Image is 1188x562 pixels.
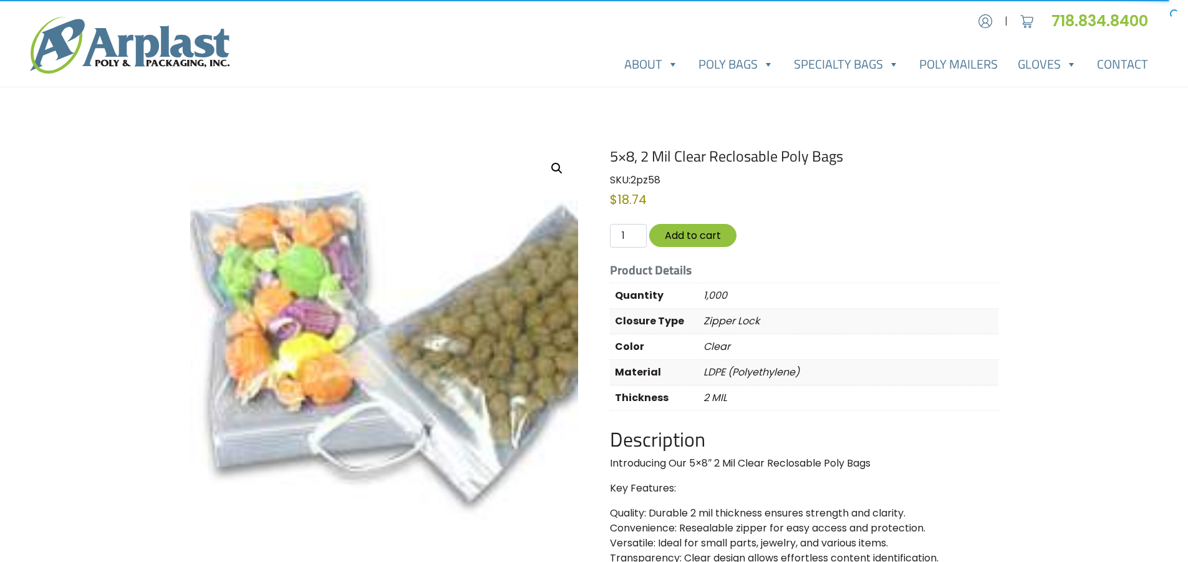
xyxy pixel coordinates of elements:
[688,52,784,77] a: Poly Bags
[703,309,998,334] p: Zipper Lock
[610,360,703,385] th: Material
[610,334,703,360] th: Color
[649,224,736,247] button: Add to cart
[610,427,998,451] h2: Description
[610,456,998,471] p: Introducing Our 5×8″ 2 Mil Clear Reclosable Poly Bags
[1087,52,1158,77] a: Contact
[546,157,568,180] a: View full-screen image gallery
[610,385,703,411] th: Thickness
[1008,52,1087,77] a: Gloves
[610,481,998,496] p: Key Features:
[610,283,998,411] table: Product Details
[703,283,998,308] p: 1,000
[1005,14,1008,29] span: |
[610,191,617,208] span: $
[784,52,909,77] a: Specialty Bags
[909,52,1008,77] a: Poly Mailers
[614,52,688,77] a: About
[610,147,998,165] h1: 5×8, 2 Mil Clear Reclosable Poly Bags
[610,263,998,278] h5: Product Details
[610,309,703,334] th: Closure Type
[610,283,703,309] th: Quantity
[610,191,647,208] bdi: 18.74
[610,224,646,248] input: Qty
[703,360,998,385] p: LDPE (Polyethylene)
[30,17,229,74] img: logo
[610,173,660,187] span: SKU:
[703,385,998,410] p: 2 MIL
[190,147,578,535] img: 5x8, 2 Mil Clear Reclosable Poly Bags
[703,334,998,359] p: Clear
[630,173,660,187] span: 2pz58
[1051,11,1158,31] a: 718.834.8400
